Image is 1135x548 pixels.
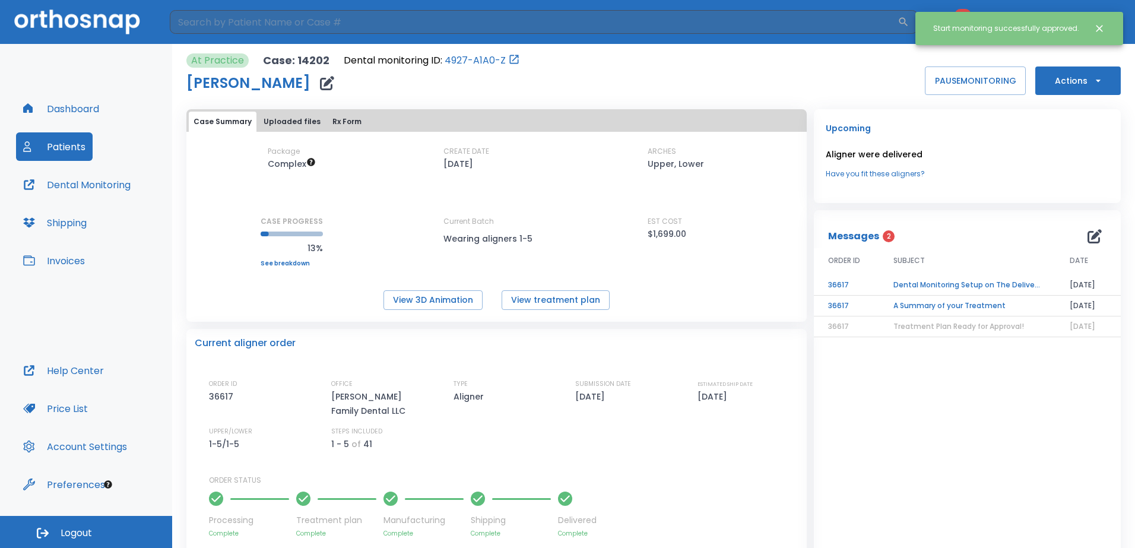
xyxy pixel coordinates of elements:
p: 1-5/1-5 [209,437,243,451]
span: 2 [883,230,895,242]
p: TYPE [454,379,468,389]
button: Uploaded files [259,112,325,132]
span: SUBJECT [893,255,925,266]
p: Current Batch [443,216,550,227]
button: Invoices [16,246,92,275]
button: Case Summary [189,112,256,132]
button: View treatment plan [502,290,610,310]
button: Shipping [16,208,94,237]
button: View 3D Animation [383,290,483,310]
p: Wearing aligners 1-5 [443,232,550,246]
button: Patients [16,132,93,161]
p: Complete [383,529,464,538]
a: Have you fit these aligners? [826,169,1109,179]
p: Aligner [454,389,488,404]
p: [DATE] [698,389,731,404]
p: Current aligner order [195,336,296,350]
span: Logout [61,527,92,540]
p: ESTIMATED SHIP DATE [698,379,753,389]
p: 13% [261,241,323,255]
p: STEPS INCLUDED [331,426,382,437]
span: ORDER ID [828,255,860,266]
p: Aligner were delivered [826,147,1109,161]
button: PAUSEMONITORING [925,66,1026,95]
span: 36617 [828,321,849,331]
td: Dental Monitoring Setup on The Delivery Day [879,275,1055,296]
p: Complete [558,529,597,538]
p: $1,699.00 [648,227,686,241]
p: Treatment plan [296,514,376,527]
span: DATE [1070,255,1088,266]
p: 1 - 5 [331,437,349,451]
p: ARCHES [648,146,676,157]
p: Upper, Lower [648,157,704,171]
p: Processing [209,514,289,527]
p: Shipping [471,514,551,527]
img: Orthosnap [14,9,140,34]
p: 41 [363,437,372,451]
a: See breakdown [261,260,323,267]
button: Help Center [16,356,111,385]
button: Account Settings [16,432,134,461]
p: Dental monitoring ID: [344,53,442,68]
td: A Summary of your Treatment [879,296,1055,316]
span: [DATE] [1070,321,1095,331]
span: Up to 50 Steps (100 aligners) [268,158,316,170]
p: SUBMISSION DATE [575,379,631,389]
td: 36617 [814,275,879,296]
div: tabs [189,112,804,132]
td: [DATE] [1055,275,1121,296]
p: Manufacturing [383,514,464,527]
a: 4927-A1A0-Z [445,53,506,68]
button: Close notification [1089,18,1110,39]
p: Complete [471,529,551,538]
button: Actions [1035,66,1121,95]
h1: [PERSON_NAME] [186,76,310,90]
button: Price List [16,394,95,423]
input: Search by Patient Name or Case # [170,10,898,34]
p: [DATE] [443,157,473,171]
div: Start monitoring successfully approved. [933,18,1079,39]
td: 36617 [814,296,879,316]
p: Case: 14202 [263,53,329,68]
p: CREATE DATE [443,146,489,157]
p: ORDER ID [209,379,237,389]
div: Open patient in dental monitoring portal [344,53,520,68]
p: UPPER/LOWER [209,426,252,437]
p: Package [268,146,300,157]
button: Preferences [16,470,112,499]
button: Dental Monitoring [16,170,138,199]
td: [DATE] [1055,296,1121,316]
span: Treatment Plan Ready for Approval! [893,321,1024,331]
p: [PERSON_NAME] Family Dental LLC [331,389,432,418]
p: Delivered [558,514,597,527]
p: OFFICE [331,379,353,389]
button: Rx Form [328,112,366,132]
p: 36617 [209,389,237,404]
p: At Practice [191,53,244,68]
p: Messages [828,229,879,243]
button: Dashboard [16,94,106,123]
p: [DATE] [575,389,609,404]
p: CASE PROGRESS [261,216,323,227]
div: Tooltip anchor [103,479,113,490]
p: of [351,437,361,451]
p: Complete [296,529,376,538]
p: EST COST [648,216,682,227]
p: Complete [209,529,289,538]
p: Upcoming [826,121,1109,135]
p: ORDER STATUS [209,475,798,486]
